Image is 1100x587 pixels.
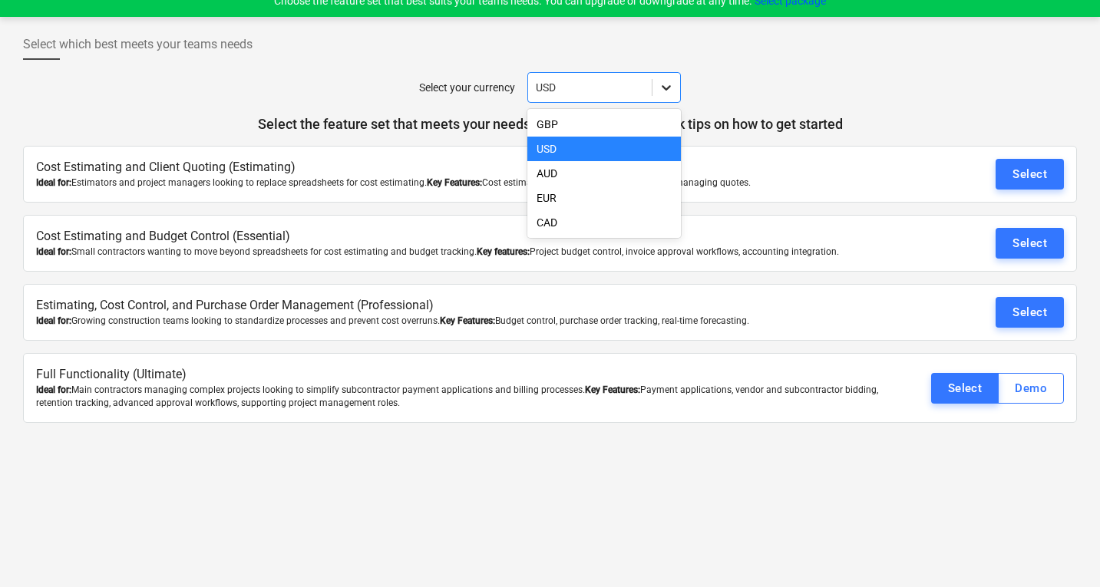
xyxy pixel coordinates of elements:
p: Cost Estimating and Budget Control (Essential) [36,228,893,246]
button: Select [996,159,1064,190]
div: Demo [1015,378,1047,398]
div: GBP [527,112,681,137]
div: Select [1012,302,1047,322]
iframe: Chat Widget [1023,513,1100,587]
button: Select [996,297,1064,328]
button: Select [931,373,999,404]
div: AUD [527,161,681,186]
b: Ideal for: [36,384,71,395]
div: USD [527,137,681,161]
b: Key Features: [585,384,640,395]
p: Cost Estimating and Client Quoting (Estimating) [36,159,893,176]
b: Key features: [477,246,530,257]
div: Growing construction teams looking to standardize processes and prevent cost overruns. Budget con... [36,315,893,328]
p: Estimating, Cost Control, and Purchase Order Management (Professional) [36,297,893,315]
span: Select which best meets your teams needs [23,35,253,54]
button: Select [996,228,1064,259]
b: Key Features: [440,315,495,326]
div: EUR [527,186,681,210]
b: Ideal for: [36,246,71,257]
p: Select your currency [419,80,515,96]
div: Small contractors wanting to move beyond spreadsheets for cost estimating and budget tracking. Pr... [36,246,893,259]
div: Select [1012,233,1047,253]
p: Select the feature set that meets your needs, and we'll send you quick tips on how to get started [23,115,1077,134]
div: Select [948,378,983,398]
p: Full Functionality (Ultimate) [36,366,893,384]
b: Ideal for: [36,315,71,326]
b: Key Features: [427,177,482,188]
div: Estimators and project managers looking to replace spreadsheets for cost estimating. Cost estimat... [36,176,893,190]
b: Ideal for: [36,177,71,188]
div: Main contractors managing complex projects looking to simplify subcontractor payment applications... [36,384,893,410]
div: Select [1012,164,1047,184]
button: Demo [998,373,1064,404]
div: CAD [527,210,681,235]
